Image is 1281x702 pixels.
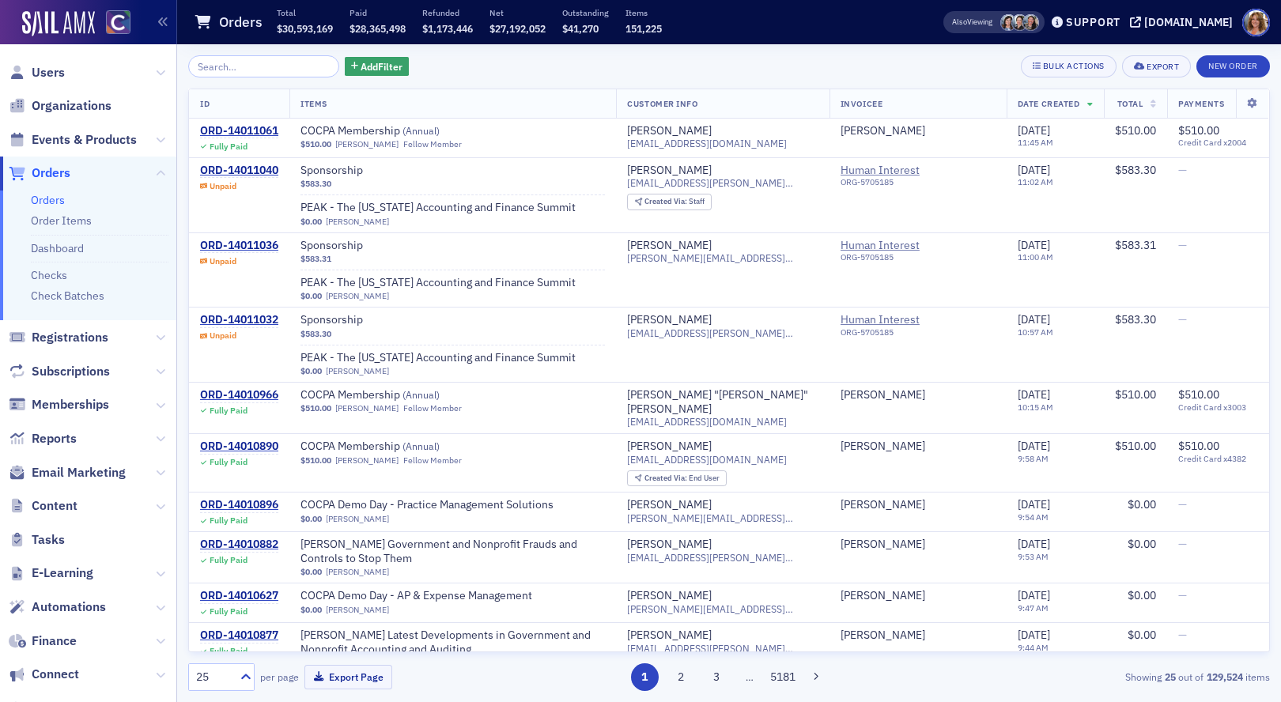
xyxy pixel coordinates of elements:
span: Tiffany Carson [1022,14,1039,31]
a: [PERSON_NAME] [326,291,389,301]
span: ( Annual ) [402,388,440,401]
div: [PERSON_NAME] [627,164,712,178]
label: per page [260,670,299,684]
a: COCPA Demo Day - Practice Management Solutions [300,498,554,512]
a: Sponsorship [300,164,500,178]
a: Organizations [9,97,111,115]
span: [DATE] [1018,537,1050,551]
a: [PERSON_NAME] Government and Nonprofit Frauds and Controls to Stop Them [300,538,605,565]
span: $0.00 [300,366,322,376]
div: ORD-14011040 [200,164,278,178]
a: Finance [9,632,77,650]
span: Surgent's Latest Developments in Government and Nonprofit Accounting and Auditing [300,628,605,656]
span: [DATE] [1018,497,1050,511]
div: Fully Paid [210,457,248,467]
span: COCPA Membership [300,124,500,138]
span: Human Interest [841,239,996,269]
strong: 129,524 [1204,670,1245,684]
span: Content [32,497,77,515]
span: Human Interest [841,313,996,343]
div: [PERSON_NAME] [841,628,925,643]
span: — [1178,312,1187,326]
span: Reports [32,430,77,447]
a: Automations [9,598,106,616]
div: [PERSON_NAME] [627,538,712,552]
span: $41,270 [562,22,599,35]
span: Finance [32,632,77,650]
span: ID [200,98,210,109]
span: Orders [32,164,70,182]
a: Content [9,497,77,515]
button: Export [1122,55,1191,77]
span: Pamela Galey-Coleman [1011,14,1028,31]
p: Refunded [422,7,473,18]
span: — [1178,497,1187,511]
span: [PERSON_NAME][EMAIL_ADDRESS][PERSON_NAME][DOMAIN_NAME] [627,252,818,264]
span: $583.31 [1115,238,1156,252]
span: Total [1117,98,1143,109]
time: 11:45 AM [1018,137,1053,148]
span: ( Annual ) [402,440,440,452]
div: Created Via: Staff [627,194,712,210]
a: Tasks [9,531,65,549]
div: Fully Paid [210,646,248,656]
a: [PERSON_NAME] [326,514,389,524]
time: 10:57 AM [1018,326,1053,338]
span: $0.00 [1128,497,1156,511]
span: COCPA Membership [300,440,500,454]
span: Credit Card x2004 [1178,138,1258,148]
span: $0.00 [1128,588,1156,602]
span: $30,593,169 [277,22,333,35]
a: [PERSON_NAME] [335,139,399,149]
span: PEAK - The Colorado Accounting and Finance Summit [300,201,576,215]
div: ORD-14010896 [200,498,278,512]
a: Sponsorship [300,313,500,327]
a: ORD-14011061 [200,124,278,138]
span: Subscriptions [32,363,110,380]
a: [PERSON_NAME] [841,538,925,552]
span: Automations [32,598,106,616]
span: Human Interest [841,313,984,327]
a: Checks [31,268,67,282]
a: [PERSON_NAME] [326,366,389,376]
time: 9:47 AM [1018,602,1049,613]
span: COCPA Membership [300,388,500,402]
button: AddFilter [345,57,410,77]
div: Fully Paid [210,606,248,617]
span: Kyle Seery [841,440,996,454]
div: ORG-5705185 [841,327,984,343]
div: ORD-14010882 [200,538,278,552]
span: $510.00 [1115,439,1156,453]
a: Check Batches [31,289,104,303]
span: Human Interest [841,239,984,253]
div: ORD-14011032 [200,313,278,327]
a: ORD-14010966 [200,388,278,402]
a: View Homepage [95,10,130,37]
time: 11:00 AM [1018,251,1053,262]
a: ORD-14010627 [200,589,278,603]
time: 9:53 AM [1018,551,1049,562]
span: $0.00 [1128,537,1156,551]
div: End User [644,474,720,483]
span: Customer Info [627,98,697,109]
a: COCPA Membership (Annual) [300,440,500,454]
span: Date Created [1018,98,1079,109]
a: [PERSON_NAME] [627,313,712,327]
p: Items [625,7,662,18]
button: 5181 [769,663,797,691]
a: [PERSON_NAME] [841,589,925,603]
time: 10:15 AM [1018,402,1053,413]
a: [PERSON_NAME] [326,605,389,615]
span: Created Via : [644,473,689,483]
div: Created Via: End User [627,470,727,487]
div: Unpaid [210,330,236,341]
div: [PERSON_NAME] [841,440,925,454]
div: [DOMAIN_NAME] [1144,15,1233,29]
span: Beth McCrone [841,388,996,402]
span: Catherine Middlemist [841,628,996,643]
span: Pamela Galey-Coleman [841,498,996,512]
